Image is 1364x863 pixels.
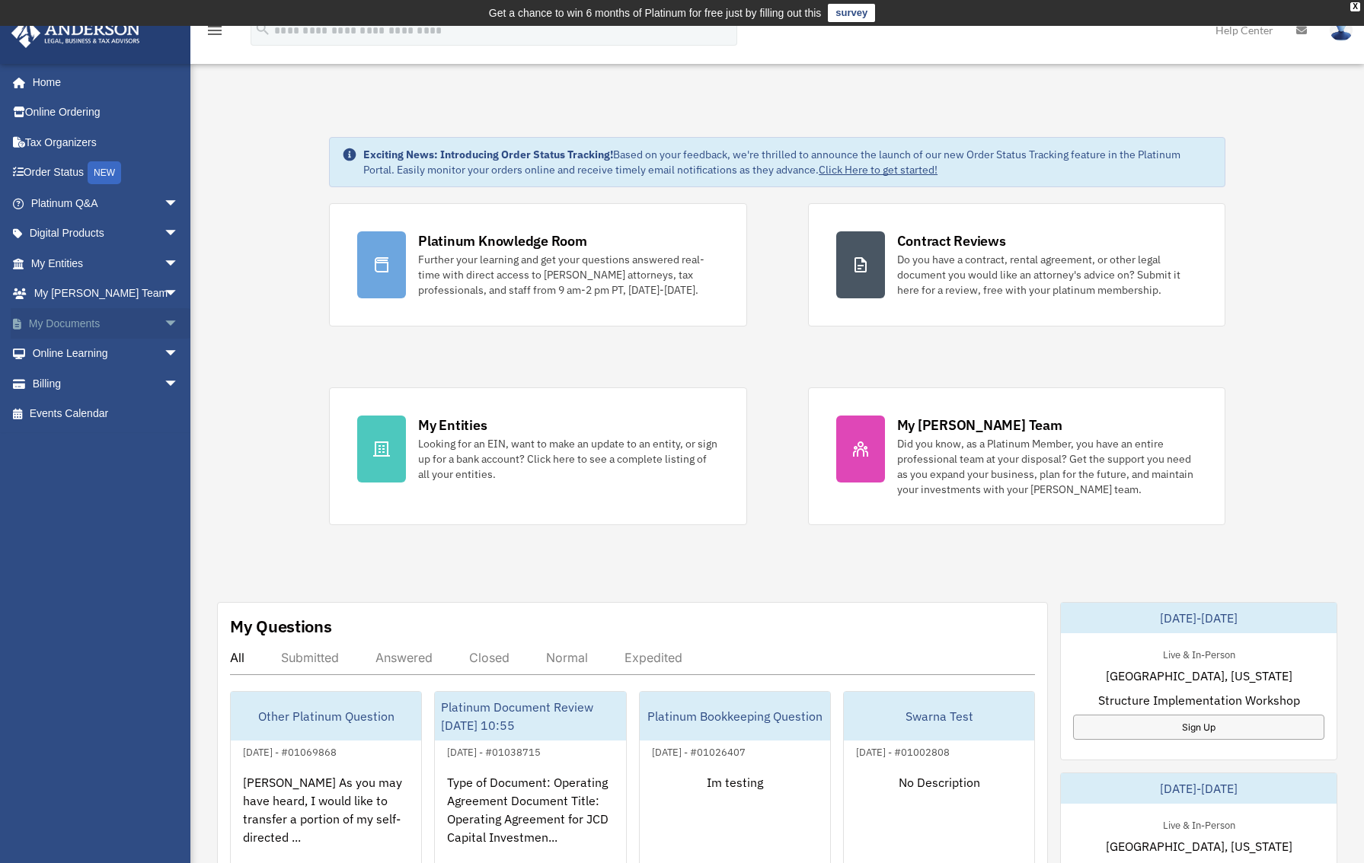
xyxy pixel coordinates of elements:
[819,163,938,177] a: Click Here to get started!
[418,436,718,482] div: Looking for an EIN, want to make an update to an entity, or sign up for a bank account? Click her...
[418,231,587,250] div: Platinum Knowledge Room
[435,743,553,759] div: [DATE] - #01038715
[11,248,202,279] a: My Entitiesarrow_drop_down
[625,650,682,665] div: Expedited
[11,158,202,189] a: Order StatusNEW
[897,231,1006,250] div: Contract Reviews
[469,650,510,665] div: Closed
[164,248,194,279] span: arrow_drop_down
[808,203,1225,326] a: Contract Reviews Do you have a contract, rental agreement, or other legal document you would like...
[11,279,202,309] a: My [PERSON_NAME] Teamarrow_drop_down
[329,387,746,525] a: My Entities Looking for an EIN, want to make an update to an entity, or sign up for a bank accoun...
[1106,837,1292,855] span: [GEOGRAPHIC_DATA], [US_STATE]
[11,308,202,339] a: My Documentsarrow_drop_down
[418,252,718,298] div: Further your learning and get your questions answered real-time with direct access to [PERSON_NAM...
[808,387,1225,525] a: My [PERSON_NAME] Team Did you know, as a Platinum Member, you have an entire professional team at...
[897,252,1197,298] div: Do you have a contract, rental agreement, or other legal document you would like an attorney's ad...
[7,18,145,48] img: Anderson Advisors Platinum Portal
[640,743,758,759] div: [DATE] - #01026407
[11,339,202,369] a: Online Learningarrow_drop_down
[164,339,194,370] span: arrow_drop_down
[206,21,224,40] i: menu
[164,218,194,250] span: arrow_drop_down
[329,203,746,326] a: Platinum Knowledge Room Further your learning and get your questions answered real-time with dire...
[640,692,830,740] div: Platinum Bookkeeping Question
[231,743,349,759] div: [DATE] - #01069868
[231,692,421,740] div: Other Platinum Question
[1350,2,1360,11] div: close
[164,368,194,400] span: arrow_drop_down
[1061,603,1337,633] div: [DATE]-[DATE]
[88,161,121,184] div: NEW
[11,368,202,399] a: Billingarrow_drop_down
[11,218,202,249] a: Digital Productsarrow_drop_down
[230,650,244,665] div: All
[375,650,433,665] div: Answered
[1106,667,1292,685] span: [GEOGRAPHIC_DATA], [US_STATE]
[363,148,613,161] strong: Exciting News: Introducing Order Status Tracking!
[11,188,202,218] a: Platinum Q&Aarrow_drop_down
[11,67,194,97] a: Home
[281,650,339,665] div: Submitted
[489,4,822,22] div: Get a chance to win 6 months of Platinum for free just by filling out this
[1098,691,1300,709] span: Structure Implementation Workshop
[11,127,202,158] a: Tax Organizers
[230,615,332,638] div: My Questions
[1151,816,1247,832] div: Live & In-Person
[1073,715,1324,740] a: Sign Up
[164,188,194,219] span: arrow_drop_down
[418,416,487,435] div: My Entities
[1151,645,1247,661] div: Live & In-Person
[164,279,194,310] span: arrow_drop_down
[1061,773,1337,804] div: [DATE]-[DATE]
[844,692,1034,740] div: Swarna Test
[1330,19,1353,41] img: User Pic
[546,650,588,665] div: Normal
[254,21,271,37] i: search
[164,308,194,339] span: arrow_drop_down
[363,147,1212,177] div: Based on your feedback, we're thrilled to announce the launch of our new Order Status Tracking fe...
[897,416,1062,435] div: My [PERSON_NAME] Team
[844,743,962,759] div: [DATE] - #01002808
[11,97,202,128] a: Online Ordering
[435,692,625,740] div: Platinum Document Review [DATE] 10:55
[828,4,875,22] a: survey
[11,399,202,429] a: Events Calendar
[897,436,1197,497] div: Did you know, as a Platinum Member, you have an entire professional team at your disposal? Get th...
[206,27,224,40] a: menu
